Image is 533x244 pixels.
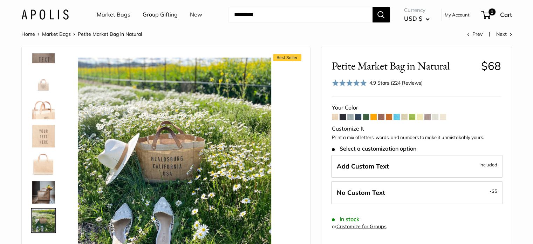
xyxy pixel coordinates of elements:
[78,31,142,37] span: Petite Market Bag in Natural
[404,5,430,15] span: Currency
[31,152,56,177] a: Petite Market Bag in Natural
[479,160,497,169] span: Included
[32,209,55,232] img: Petite Market Bag in Natural
[369,79,423,87] div: 4.9 Stars (224 Reviews)
[332,103,501,113] div: Your Color
[228,7,373,22] input: Search...
[331,155,503,178] label: Add Custom Text
[332,145,416,152] span: Select a customization option
[481,59,501,73] span: $68
[190,9,202,20] a: New
[97,9,130,20] a: Market Bags
[31,208,56,233] a: Petite Market Bag in Natural
[273,54,301,61] span: Best Seller
[490,187,497,195] span: -
[337,162,389,170] span: Add Custom Text
[21,29,142,39] nav: Breadcrumb
[332,216,360,223] span: In stock
[332,59,476,72] span: Petite Market Bag in Natural
[373,7,390,22] button: Search
[336,223,387,230] a: Customize for Groups
[332,222,387,231] div: or
[31,67,56,93] a: description_Seal of authenticity printed on the backside of every bag.
[500,11,512,18] span: Cart
[31,124,56,149] a: description_Custom printed text with eco-friendly ink.
[21,9,69,20] img: Apolis
[6,217,75,238] iframe: Sign Up via Text for Offers
[31,180,56,205] a: Petite Market Bag in Natural
[482,9,512,20] a: 0 Cart
[332,78,423,88] div: 4.9 Stars (224 Reviews)
[445,11,470,19] a: My Account
[32,153,55,176] img: Petite Market Bag in Natural
[496,31,512,37] a: Next
[332,134,501,141] p: Print a mix of letters, words, and numbers to make it unmistakably yours.
[488,8,495,15] span: 0
[32,125,55,147] img: description_Custom printed text with eco-friendly ink.
[143,9,178,20] a: Group Gifting
[331,181,503,204] label: Leave Blank
[337,189,385,197] span: No Custom Text
[332,124,501,134] div: Customize It
[467,31,483,37] a: Prev
[32,69,55,91] img: description_Seal of authenticity printed on the backside of every bag.
[32,181,55,204] img: Petite Market Bag in Natural
[42,31,71,37] a: Market Bags
[32,97,55,119] img: description_Super soft leather handles.
[404,15,422,22] span: USD $
[21,31,35,37] a: Home
[31,95,56,121] a: description_Super soft leather handles.
[492,188,497,194] span: $5
[404,13,430,24] button: USD $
